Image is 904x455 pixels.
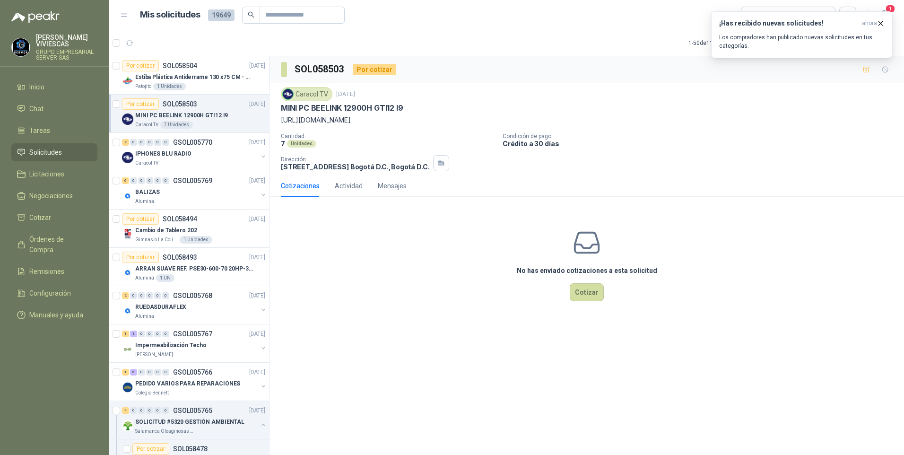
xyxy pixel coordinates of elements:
a: Negociaciones [11,187,97,205]
a: Tareas [11,122,97,140]
a: Remisiones [11,262,97,280]
div: 7 Unidades [160,121,193,129]
span: Manuales y ayuda [29,310,83,320]
img: Company Logo [122,152,133,163]
p: GSOL005770 [173,139,212,146]
p: Dirección [281,156,429,163]
div: Mensajes [378,181,407,191]
p: Cantidad [281,133,495,140]
p: Caracol TV [135,121,158,129]
p: [DATE] [249,330,265,339]
span: Licitaciones [29,169,64,179]
div: 0 [162,331,169,337]
div: Por cotizar [122,60,159,71]
p: GSOL005766 [173,369,212,376]
img: Company Logo [122,190,133,201]
p: 7 [281,140,285,148]
img: Company Logo [122,75,133,87]
div: Por cotizar [353,64,396,75]
div: Caracol TV [281,87,332,101]
p: [DATE] [249,61,265,70]
div: 0 [138,407,145,414]
div: 0 [154,369,161,376]
img: Company Logo [122,305,133,316]
a: Solicitudes [11,143,97,161]
div: 0 [154,177,161,184]
div: 0 [130,139,137,146]
div: 0 [162,369,169,376]
a: Por cotizarSOL058494[DATE] Company LogoCambio de Tablero 202Gimnasio La Colina1 Unidades [109,210,269,248]
a: Por cotizarSOL058503[DATE] Company LogoMINI PC BEELINK 12900H GTI12 I9Caracol TV7 Unidades [109,95,269,133]
p: Estiba Plástica Antiderrame 130 x75 CM - Capacidad 180-200 Litros [135,73,253,82]
span: Solicitudes [29,147,62,157]
a: 2 0 0 0 0 0 GSOL005768[DATE] Company LogoRUEDASDURAFLEXAlumina [122,290,267,320]
div: 0 [154,331,161,337]
div: 0 [146,139,153,146]
p: Alumina [135,274,154,282]
a: Inicio [11,78,97,96]
div: 6 [122,177,129,184]
p: [PERSON_NAME] [135,351,173,359]
span: Inicio [29,82,44,92]
a: 1 1 0 0 0 0 GSOL005767[DATE] Company LogoImpermeabilización Techo[PERSON_NAME] [122,328,267,359]
p: BALIZAS [135,188,160,197]
p: [DATE] [336,90,355,99]
span: Negociaciones [29,191,73,201]
div: Todas [747,10,767,20]
button: 1 [876,7,893,24]
a: Cotizar [11,209,97,227]
span: 19649 [208,9,235,21]
span: ahora [862,19,877,27]
button: Cotizar [570,283,604,301]
div: 0 [154,292,161,299]
div: 0 [154,139,161,146]
a: Por cotizarSOL058493[DATE] Company LogoARRAN SUAVE REF. PSE30-600-70 20HP-30AAlumina1 UN [109,248,269,286]
div: Unidades [287,140,316,148]
p: [DATE] [249,253,265,262]
h1: Mis solicitudes [140,8,200,22]
a: Configuración [11,284,97,302]
div: Actividad [335,181,363,191]
div: Por cotizar [132,443,169,455]
span: Órdenes de Compra [29,234,88,255]
div: Cotizaciones [281,181,320,191]
p: [DATE] [249,100,265,109]
a: Por cotizarSOL058504[DATE] Company LogoEstiba Plástica Antiderrame 130 x75 CM - Capacidad 180-200... [109,56,269,95]
button: ¡Has recibido nuevas solicitudes!ahora Los compradores han publicado nuevas solicitudes en tus ca... [711,11,893,58]
div: 0 [162,139,169,146]
p: GSOL005768 [173,292,212,299]
div: Por cotizar [122,98,159,110]
h3: ¡Has recibido nuevas solicitudes! [719,19,858,27]
div: 0 [162,292,169,299]
img: Company Logo [122,343,133,355]
div: 0 [146,177,153,184]
p: Condición de pago [503,133,900,140]
div: 0 [130,177,137,184]
p: [DATE] [249,215,265,224]
p: [DATE] [249,291,265,300]
div: 4 [122,407,129,414]
a: Chat [11,100,97,118]
div: 0 [146,369,153,376]
div: Por cotizar [122,213,159,225]
a: Licitaciones [11,165,97,183]
div: 1 UN [156,274,174,282]
img: Company Logo [283,89,293,99]
div: 0 [138,331,145,337]
span: Cotizar [29,212,51,223]
div: 1 Unidades [180,236,212,244]
p: Caracol TV [135,159,158,167]
h3: SOL058503 [295,62,345,77]
a: 1 6 0 0 0 0 GSOL005766[DATE] Company LogoPEDIDO VARIOS PARA REPARACIONESColegio Bennett [122,367,267,397]
p: [DATE] [249,138,265,147]
img: Company Logo [122,228,133,240]
p: Gimnasio La Colina [135,236,178,244]
p: SOL058494 [163,216,197,222]
div: Por cotizar [122,252,159,263]
p: [URL][DOMAIN_NAME] [281,115,893,125]
h3: No has enviado cotizaciones a esta solicitud [517,265,657,276]
div: 0 [138,139,145,146]
div: 0 [130,292,137,299]
p: [DATE] [249,406,265,415]
p: [PERSON_NAME] VIVIESCAS [36,34,97,47]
